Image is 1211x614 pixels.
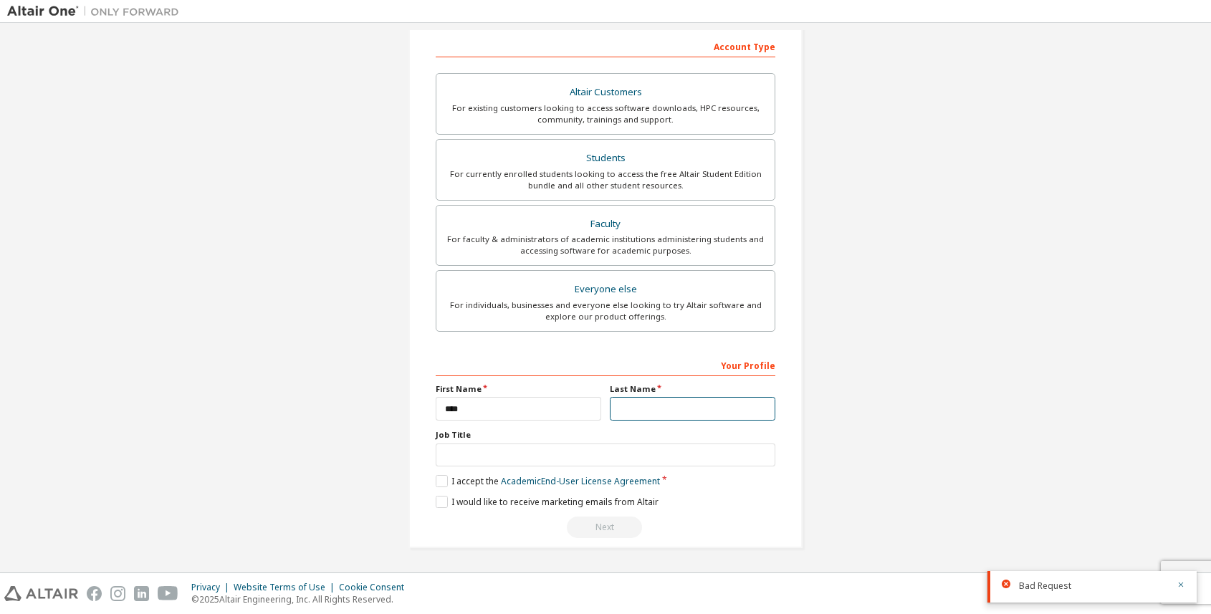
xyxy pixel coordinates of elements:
img: youtube.svg [158,586,178,601]
label: Job Title [436,429,775,441]
label: I accept the [436,475,660,487]
p: © 2025 Altair Engineering, Inc. All Rights Reserved. [191,593,413,605]
img: linkedin.svg [134,586,149,601]
div: For faculty & administrators of academic institutions administering students and accessing softwa... [445,234,766,256]
div: Website Terms of Use [234,582,339,593]
a: Academic End-User License Agreement [501,475,660,487]
div: Everyone else [445,279,766,299]
div: Faculty [445,214,766,234]
div: Account Type [436,34,775,57]
div: For currently enrolled students looking to access the free Altair Student Edition bundle and all ... [445,168,766,191]
div: For individuals, businesses and everyone else looking to try Altair software and explore our prod... [445,299,766,322]
div: Altair Customers [445,82,766,102]
div: Students [445,148,766,168]
div: For existing customers looking to access software downloads, HPC resources, community, trainings ... [445,102,766,125]
div: Cookie Consent [339,582,413,593]
label: First Name [436,383,601,395]
img: instagram.svg [110,586,125,601]
div: Your Profile [436,353,775,376]
div: Read and acccept EULA to continue [436,517,775,538]
img: Altair One [7,4,186,19]
label: I would like to receive marketing emails from Altair [436,496,659,508]
img: altair_logo.svg [4,586,78,601]
div: Privacy [191,582,234,593]
img: facebook.svg [87,586,102,601]
label: Last Name [610,383,775,395]
span: Bad Request [1019,580,1071,592]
